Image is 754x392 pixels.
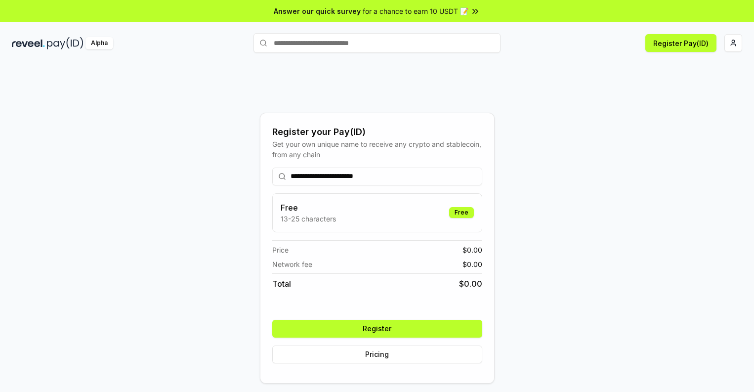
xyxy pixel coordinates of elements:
[459,278,482,290] span: $ 0.00
[449,207,474,218] div: Free
[272,320,482,338] button: Register
[363,6,468,16] span: for a chance to earn 10 USDT 📝
[272,139,482,160] div: Get your own unique name to receive any crypto and stablecoin, from any chain
[645,34,716,52] button: Register Pay(ID)
[272,346,482,363] button: Pricing
[274,6,361,16] span: Answer our quick survey
[272,278,291,290] span: Total
[12,37,45,49] img: reveel_dark
[281,202,336,214] h3: Free
[47,37,84,49] img: pay_id
[462,245,482,255] span: $ 0.00
[272,259,312,269] span: Network fee
[272,245,289,255] span: Price
[462,259,482,269] span: $ 0.00
[85,37,113,49] div: Alpha
[272,125,482,139] div: Register your Pay(ID)
[281,214,336,224] p: 13-25 characters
